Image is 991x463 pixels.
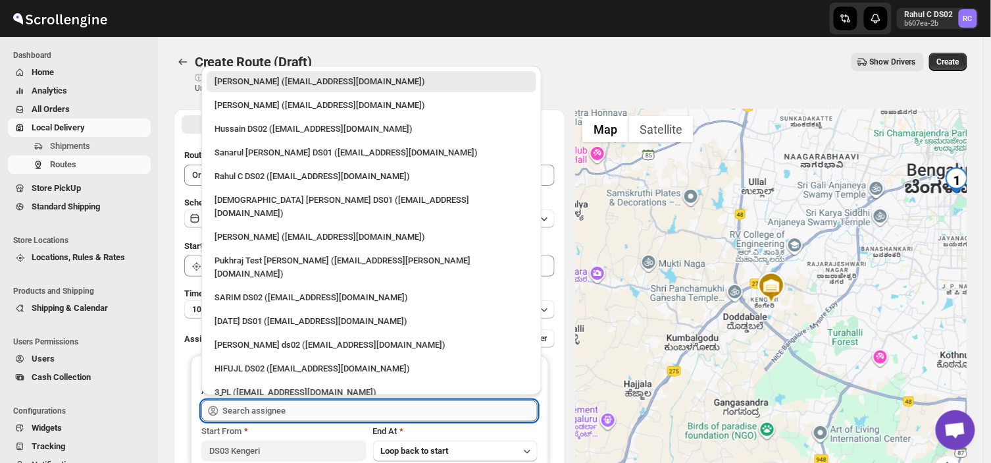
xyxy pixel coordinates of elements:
span: All Orders [32,104,70,114]
span: Cash Collection [32,372,91,382]
span: 10 minutes [192,304,232,315]
button: 10 minutes [184,300,555,319]
div: [PERSON_NAME] ([EMAIL_ADDRESS][DOMAIN_NAME]) [215,99,528,112]
div: HIFUJL DS02 ([EMAIL_ADDRESS][DOMAIN_NAME]) [215,362,528,375]
span: Loop back to start [381,446,449,456]
img: ScrollEngine [11,2,109,35]
button: [DATE]|[DATE] [184,209,555,228]
span: Scheduled for [184,198,237,207]
span: Routes [50,159,76,169]
span: Home [32,67,54,77]
span: Analytics [32,86,67,95]
button: Shipments [8,137,151,155]
div: [PERSON_NAME] ([EMAIL_ADDRESS][DOMAIN_NAME]) [215,75,528,88]
div: Sanarul [PERSON_NAME] DS01 ([EMAIL_ADDRESS][DOMAIN_NAME]) [215,146,528,159]
li: 3 PL (hello@home-run.co) [201,379,542,403]
button: Routes [174,53,192,71]
span: Products and Shipping [13,286,151,296]
button: Widgets [8,419,151,437]
button: Show satellite imagery [628,116,694,142]
button: Shipping & Calendar [8,299,151,317]
span: Locations, Rules & Rates [32,252,125,262]
span: Create [937,57,959,67]
div: Rahul C DS02 ([EMAIL_ADDRESS][DOMAIN_NAME]) [215,170,528,183]
div: 1 [944,167,970,194]
li: HIFUJL DS02 (cepali9173@intady.com) [201,356,542,379]
li: Hussain DS02 (jarav60351@abatido.com) [201,116,542,140]
span: Shipping & Calendar [32,303,108,313]
li: Rashidul ds02 (vaseno4694@minduls.com) [201,332,542,356]
span: Time Per Stop [184,288,238,298]
span: Local Delivery [32,123,85,132]
button: Show street map [582,116,628,142]
input: Eg: Bengaluru Route [184,165,555,186]
button: Create [929,53,967,71]
span: Dashboard [13,50,151,61]
span: Users [32,354,55,364]
button: Loop back to start [373,441,538,462]
button: Show Drivers [851,53,924,71]
span: Assign to [184,334,220,344]
button: Locations, Rules & Rates [8,248,151,267]
button: User menu [897,8,978,29]
span: Rahul C DS02 [959,9,977,28]
span: Start From [201,426,241,436]
div: [PERSON_NAME] ([EMAIL_ADDRESS][DOMAIN_NAME]) [215,231,528,244]
p: ⓘ Shipments can also be added from Shipments menu Unrouted tab [195,72,402,94]
p: b607ea-2b [905,20,953,28]
span: Configurations [13,406,151,416]
span: Start Location (Warehouse) [184,241,288,251]
div: [PERSON_NAME] ds02 ([EMAIL_ADDRESS][DOMAIN_NAME]) [215,339,528,352]
li: Mujakkir Benguli (voweh79617@daypey.com) [201,92,542,116]
button: Tracking [8,437,151,456]
button: Users [8,350,151,368]
li: Pukhraj Test Grewal (lesogip197@pariag.com) [201,248,542,285]
div: [DATE] DS01 ([EMAIL_ADDRESS][DOMAIN_NAME]) [215,315,528,328]
button: Cash Collection [8,368,151,387]
button: All Orders [8,100,151,119]
span: Create Route (Draft) [195,54,312,70]
div: End At [373,425,538,438]
span: Route Name [184,150,230,160]
span: Widgets [32,423,62,433]
text: RC [963,14,973,23]
button: Home [8,63,151,82]
span: Users Permissions [13,337,151,347]
div: Pukhraj Test [PERSON_NAME] ([EMAIL_ADDRESS][PERSON_NAME][DOMAIN_NAME]) [215,254,528,281]
div: SARIM DS02 ([EMAIL_ADDRESS][DOMAIN_NAME]) [215,291,528,304]
li: SARIM DS02 (xititor414@owlny.com) [201,285,542,308]
li: Sanarul Haque DS01 (fefifag638@adosnan.com) [201,140,542,163]
li: Rahul Chopra (pukhraj@home-run.co) [201,71,542,92]
span: Show Drivers [870,57,916,67]
span: Store PickUp [32,183,81,193]
span: Standard Shipping [32,202,100,211]
li: Islam Laskar DS01 (vixib74172@ikowat.com) [201,187,542,224]
li: Raja DS01 (gasecig398@owlny.com) [201,308,542,332]
input: Search assignee [222,400,538,422]
li: Vikas Rathod (lolegiy458@nalwan.com) [201,224,542,248]
div: 3 PL ([EMAIL_ADDRESS][DOMAIN_NAME]) [215,386,528,399]
li: Rahul C DS02 (rahul.chopra@home-run.co) [201,163,542,187]
span: Shipments [50,141,90,151]
div: Open chat [936,410,975,450]
p: Rahul C DS02 [905,9,953,20]
button: All Route Options [182,115,368,134]
div: Hussain DS02 ([EMAIL_ADDRESS][DOMAIN_NAME]) [215,123,528,136]
span: Tracking [32,441,65,451]
div: [DEMOGRAPHIC_DATA] [PERSON_NAME] DS01 ([EMAIL_ADDRESS][DOMAIN_NAME]) [215,194,528,220]
button: Routes [8,155,151,174]
button: Analytics [8,82,151,100]
span: Store Locations [13,235,151,246]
